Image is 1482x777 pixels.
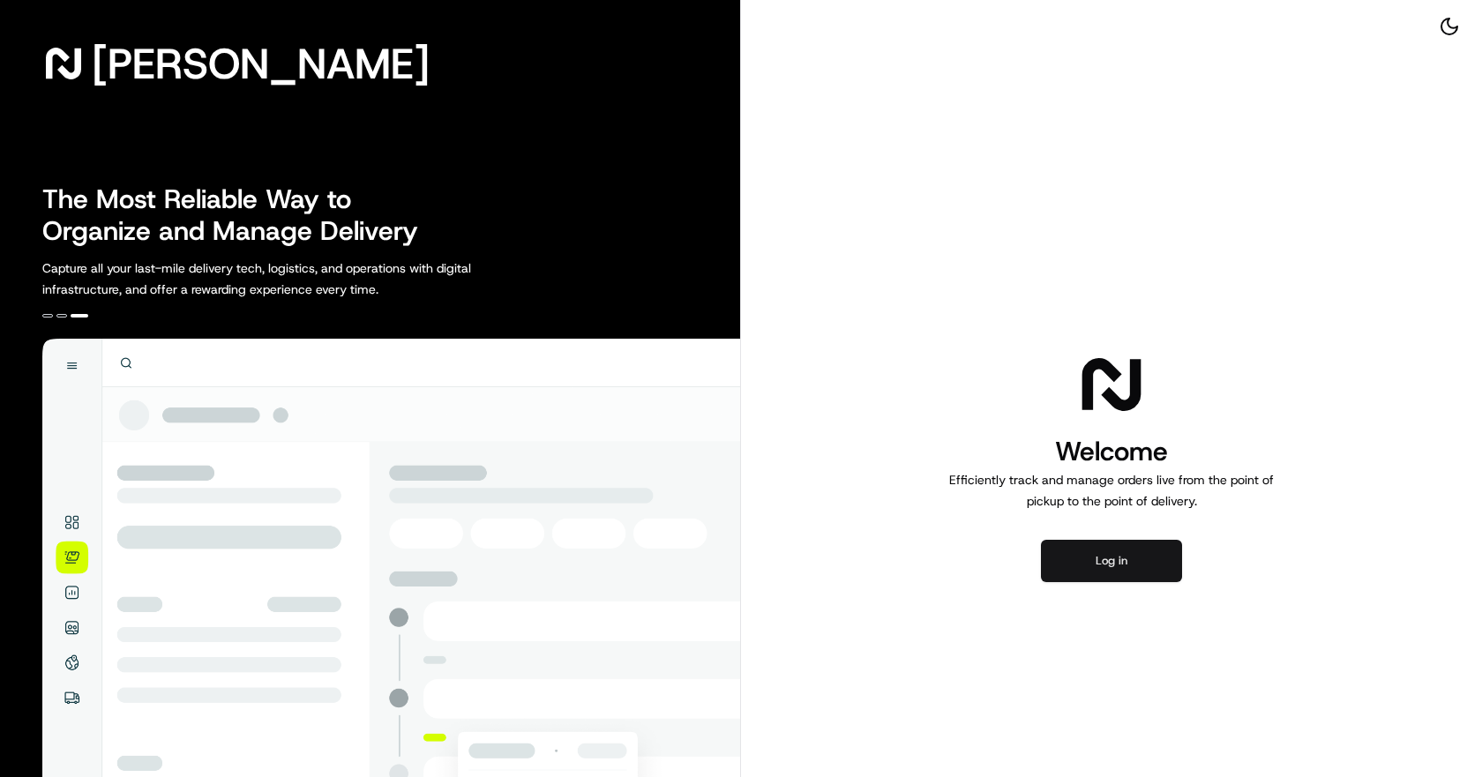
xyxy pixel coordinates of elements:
[942,469,1281,512] p: Efficiently track and manage orders live from the point of pickup to the point of delivery.
[42,258,550,300] p: Capture all your last-mile delivery tech, logistics, and operations with digital infrastructure, ...
[1041,540,1182,582] button: Log in
[92,46,430,81] span: [PERSON_NAME]
[942,434,1281,469] h1: Welcome
[42,183,438,247] h2: The Most Reliable Way to Organize and Manage Delivery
